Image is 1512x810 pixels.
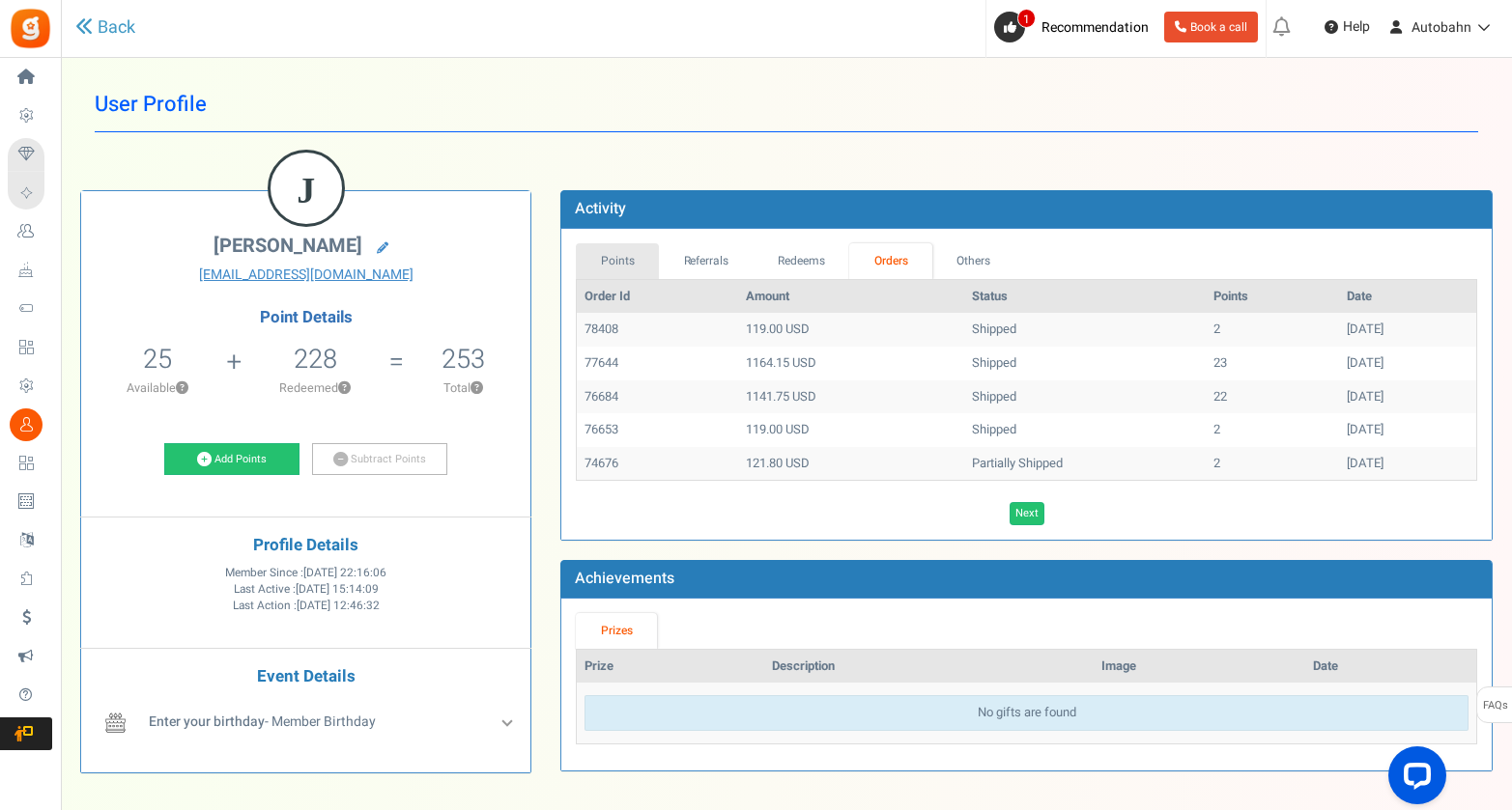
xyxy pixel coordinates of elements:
span: [DATE] 12:46:32 [297,598,380,614]
span: Help [1338,17,1370,37]
th: Image [1094,650,1305,684]
th: Description [764,650,1094,684]
td: 1141.75 USD [738,380,965,414]
td: 23 [1206,347,1338,380]
th: Prize [577,650,764,684]
a: Help [1317,12,1378,42]
div: [DATE] [1347,421,1469,439]
b: Achievements [575,567,674,590]
div: [DATE] [1347,321,1469,339]
th: Date [1339,280,1476,314]
h4: Point Details [81,309,530,326]
a: Referrals [659,243,754,279]
span: [DATE] 15:14:09 [296,581,379,598]
h5: 253 [442,345,485,374]
span: Last Active : [234,581,379,598]
th: Order Id [577,280,737,314]
td: 2 [1206,447,1338,481]
th: Date [1305,650,1476,684]
button: ? [338,382,351,395]
h1: User Profile [95,77,1478,132]
td: 119.00 USD [738,413,965,447]
div: [DATE] [1347,354,1469,373]
button: ? [176,382,188,395]
td: 76653 [577,413,737,447]
span: Last Action : [233,598,380,614]
td: 1164.15 USD [738,347,965,380]
h4: Event Details [96,668,516,686]
figcaption: J [271,153,342,228]
td: Shipped [964,347,1206,380]
button: ? [471,382,483,395]
th: Points [1206,280,1338,314]
th: Amount [738,280,965,314]
td: Partially Shipped [964,447,1206,481]
span: Member Since : [225,565,386,581]
td: 22 [1206,380,1338,414]
span: 1 [1017,9,1036,28]
b: Enter your birthday [149,712,265,732]
td: Shipped [964,380,1206,414]
a: Book a call [1164,12,1258,42]
div: [DATE] [1347,455,1469,473]
td: 119.00 USD [738,313,965,347]
a: Prizes [576,613,657,649]
td: 2 [1206,413,1338,447]
p: Total [406,379,521,397]
p: Available [91,379,224,397]
span: - Member Birthday [149,712,376,732]
div: [DATE] [1347,388,1469,406]
td: 77644 [577,347,737,380]
img: Gratisfaction [9,7,52,50]
a: Others [932,243,1015,279]
td: Shipped [964,413,1206,447]
a: Next [1010,502,1044,525]
td: Shipped [964,313,1206,347]
span: 25 [143,340,172,378]
td: 121.80 USD [738,447,965,481]
th: Status [964,280,1206,314]
span: Recommendation [1041,17,1149,38]
div: No gifts are found [585,695,1469,731]
td: 74676 [577,447,737,481]
span: [PERSON_NAME] [214,232,362,260]
a: [EMAIL_ADDRESS][DOMAIN_NAME] [96,265,516,285]
a: Subtract Points [312,443,447,476]
span: Autobahn [1412,17,1471,38]
span: [DATE] 22:16:06 [303,565,386,581]
h4: Profile Details [96,537,516,555]
span: FAQs [1482,687,1508,724]
a: Redeems [754,243,850,279]
h5: 228 [294,345,337,374]
a: Points [576,243,659,279]
a: Add Points [164,443,300,476]
a: 1 Recommendation [994,12,1156,42]
b: Activity [575,197,626,220]
a: Orders [849,243,932,279]
td: 2 [1206,313,1338,347]
td: 76684 [577,380,737,414]
td: 78408 [577,313,737,347]
p: Redeemed [243,379,386,397]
